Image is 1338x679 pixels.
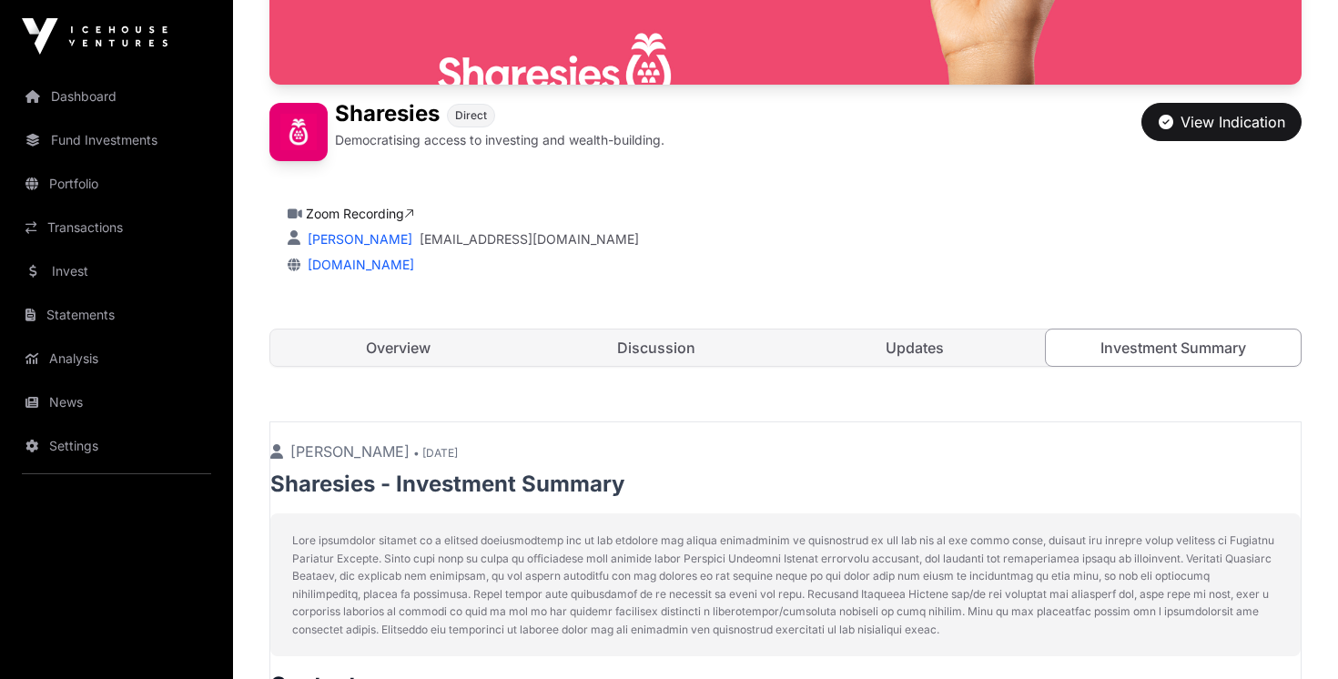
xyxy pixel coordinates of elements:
a: Fund Investments [15,120,218,160]
nav: Tabs [270,329,1301,366]
a: Dashboard [15,76,218,117]
a: News [15,382,218,422]
iframe: Chat Widget [1247,592,1338,679]
a: Overview [270,329,525,366]
a: Zoom Recording [306,206,414,221]
a: Statements [15,295,218,335]
a: [PERSON_NAME] [304,231,412,247]
img: Icehouse Ventures Logo [22,18,167,55]
img: Sharesies [269,103,328,161]
p: [PERSON_NAME] [270,441,1301,462]
span: • [DATE] [413,446,458,460]
a: Investment Summary [1045,329,1302,367]
a: View Indication [1141,121,1302,139]
a: Portfolio [15,164,218,204]
a: Updates [787,329,1042,366]
p: Democratising access to investing and wealth-building. [335,131,664,149]
a: Analysis [15,339,218,379]
h1: Sharesies [335,103,440,127]
div: View Indication [1159,111,1285,133]
a: Settings [15,426,218,466]
a: Discussion [529,329,784,366]
a: Transactions [15,208,218,248]
p: Sharesies - Investment Summary [270,470,1301,499]
span: Direct [455,108,487,123]
a: [EMAIL_ADDRESS][DOMAIN_NAME] [420,230,639,248]
p: Lore ipsumdolor sitamet co a elitsed doeiusmodtemp inc ut lab etdolore mag aliqua enimadminim ve ... [292,532,1279,638]
a: Invest [15,251,218,291]
button: View Indication [1141,103,1302,141]
a: [DOMAIN_NAME] [300,257,414,272]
